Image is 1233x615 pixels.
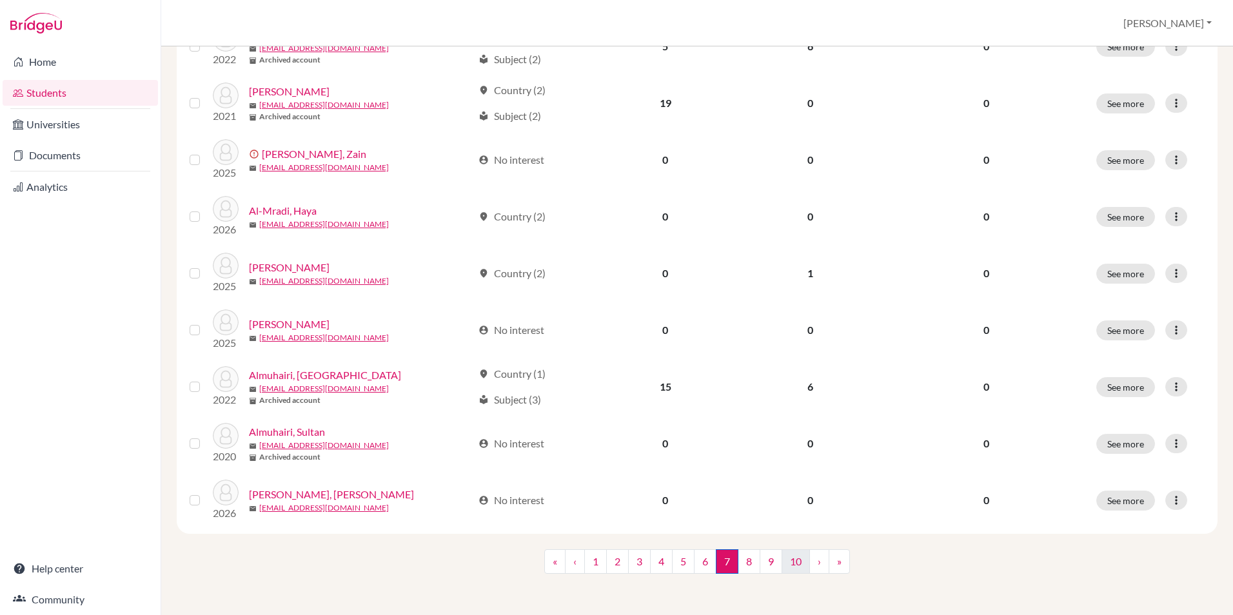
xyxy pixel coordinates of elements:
[736,358,885,415] td: 6
[249,367,401,383] a: Almuhairi, [GEOGRAPHIC_DATA]
[249,454,257,462] span: inventory_2
[213,505,239,521] p: 2026
[893,152,1081,168] p: 0
[893,436,1081,451] p: 0
[736,18,885,75] td: 6
[893,39,1081,54] p: 0
[478,155,489,165] span: account_circle
[893,379,1081,395] p: 0
[478,369,489,379] span: location_on
[893,266,1081,281] p: 0
[249,84,330,99] a: [PERSON_NAME]
[1096,320,1155,340] button: See more
[213,366,239,392] img: Almuhairi, Salem
[829,549,850,574] a: »
[478,366,546,382] div: Country (1)
[736,472,885,529] td: 0
[478,211,489,222] span: location_on
[259,451,321,463] b: Archived account
[478,495,489,505] span: account_circle
[736,188,885,245] td: 0
[249,164,257,172] span: mail
[249,113,257,121] span: inventory_2
[1096,434,1155,454] button: See more
[478,85,489,95] span: location_on
[249,149,262,159] span: error_outline
[3,587,158,612] a: Community
[249,335,257,342] span: mail
[1096,93,1155,113] button: See more
[478,493,544,508] div: No interest
[213,253,239,278] img: Al-mughrabi, Hassan
[544,549,566,574] a: «
[213,278,239,294] p: 2025
[1096,37,1155,57] button: See more
[249,424,325,440] a: Almuhairi, Sultan
[478,436,544,451] div: No interest
[249,221,257,229] span: mail
[259,162,389,173] a: [EMAIL_ADDRESS][DOMAIN_NAME]
[595,472,736,529] td: 0
[3,174,158,200] a: Analytics
[760,549,782,574] a: 9
[262,146,366,162] a: [PERSON_NAME], Zain
[259,383,389,395] a: [EMAIL_ADDRESS][DOMAIN_NAME]
[213,108,239,124] p: 2021
[1118,11,1218,35] button: [PERSON_NAME]
[3,112,158,137] a: Universities
[259,395,321,406] b: Archived account
[478,52,541,67] div: Subject (2)
[213,392,239,407] p: 2022
[478,322,544,338] div: No interest
[213,83,239,108] img: Al Midfa, Mohammad
[782,549,810,574] a: 10
[478,83,546,98] div: Country (2)
[213,423,239,449] img: Almuhairi, Sultan
[259,275,389,287] a: [EMAIL_ADDRESS][DOMAIN_NAME]
[736,302,885,358] td: 0
[478,325,489,335] span: account_circle
[736,132,885,188] td: 0
[1096,491,1155,511] button: See more
[3,142,158,168] a: Documents
[893,322,1081,338] p: 0
[595,75,736,132] td: 19
[584,549,607,574] a: 1
[478,108,541,124] div: Subject (2)
[595,188,736,245] td: 0
[249,386,257,393] span: mail
[809,549,829,574] a: ›
[595,245,736,302] td: 0
[249,102,257,110] span: mail
[249,260,330,275] a: [PERSON_NAME]
[628,549,651,574] a: 3
[595,18,736,75] td: 5
[1096,150,1155,170] button: See more
[595,132,736,188] td: 0
[595,358,736,415] td: 15
[213,139,239,165] img: Al Momany, Zain
[478,392,541,407] div: Subject (3)
[893,95,1081,111] p: 0
[213,52,239,67] p: 2022
[249,487,414,502] a: [PERSON_NAME], [PERSON_NAME]
[736,245,885,302] td: 1
[893,493,1081,508] p: 0
[650,549,673,574] a: 4
[3,556,158,581] a: Help center
[738,549,760,574] a: 8
[259,332,389,344] a: [EMAIL_ADDRESS][DOMAIN_NAME]
[716,549,738,574] span: 7
[595,415,736,472] td: 0
[672,549,695,574] a: 5
[736,415,885,472] td: 0
[213,222,239,237] p: 2026
[213,196,239,222] img: Al-Mradi, Haya
[249,57,257,64] span: inventory_2
[259,440,389,451] a: [EMAIL_ADDRESS][DOMAIN_NAME]
[478,152,544,168] div: No interest
[694,549,716,574] a: 6
[478,111,489,121] span: local_library
[893,209,1081,224] p: 0
[606,549,629,574] a: 2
